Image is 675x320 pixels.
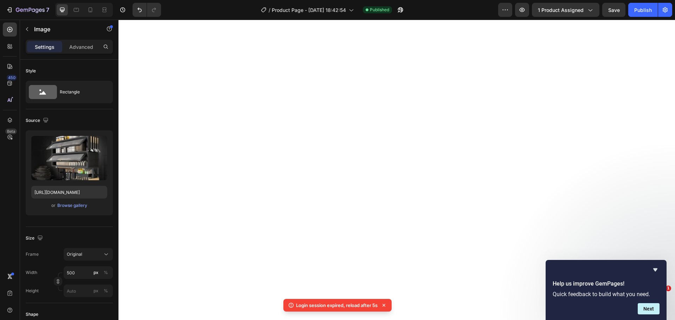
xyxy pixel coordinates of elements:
button: 1 product assigned [532,3,599,17]
input: px% [64,285,113,297]
p: Advanced [69,43,93,51]
button: % [92,268,100,277]
div: Beta [5,129,17,134]
button: Save [602,3,625,17]
button: px [102,287,110,295]
p: Login session expired, reload after 5s [296,302,378,309]
button: Original [64,248,113,261]
span: / [269,6,270,14]
p: 7 [46,6,49,14]
div: Shape [26,311,38,318]
div: % [104,288,108,294]
div: Source [26,116,50,125]
p: Quick feedback to build what you need. [553,291,660,298]
span: Save [608,7,620,13]
span: or [51,201,56,210]
span: Product Page - [DATE] 18:42:54 [272,6,346,14]
span: Published [370,7,389,13]
label: Frame [26,251,39,257]
button: % [92,287,100,295]
div: Browse gallery [57,202,87,209]
button: Hide survey [651,266,660,274]
span: Original [67,251,82,257]
div: 450 [7,75,17,80]
div: Rectangle [60,84,103,100]
div: Style [26,68,36,74]
p: Image [34,25,94,33]
div: px [94,269,98,276]
div: px [94,288,98,294]
button: px [102,268,110,277]
button: Next question [638,303,660,314]
div: Undo/Redo [133,3,161,17]
button: Publish [628,3,658,17]
div: Publish [634,6,652,14]
input: px% [64,266,113,279]
label: Width [26,269,37,276]
button: Browse gallery [57,202,88,209]
div: Size [26,234,44,243]
iframe: Design area [118,20,675,320]
img: preview-image [31,136,107,180]
span: 1 [666,286,671,291]
div: Help us improve GemPages! [553,266,660,314]
p: Settings [35,43,54,51]
span: 1 product assigned [538,6,584,14]
h2: Help us improve GemPages! [553,280,660,288]
div: % [104,269,108,276]
button: 7 [3,3,52,17]
label: Height [26,288,39,294]
input: https://example.com/image.jpg [31,186,107,198]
